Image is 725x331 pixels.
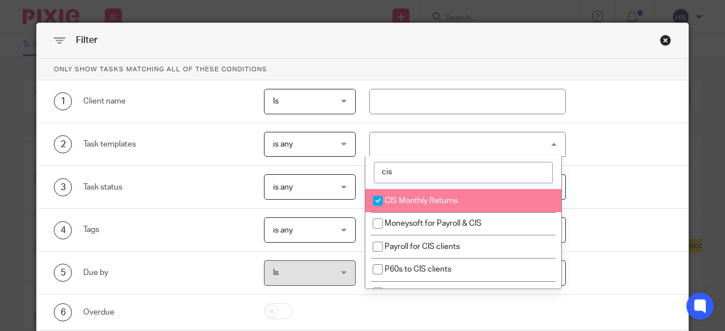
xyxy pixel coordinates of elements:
[660,35,671,46] div: Close this dialog window
[273,269,279,277] span: Is
[54,178,72,196] div: 3
[37,59,688,80] p: Only show tasks matching all of these conditions
[83,224,251,235] div: Tags
[83,307,251,318] div: Overdue
[385,220,481,227] span: Moneysoft for Payroll & CIS
[54,221,72,239] div: 4
[374,162,553,183] input: Search options...
[385,243,460,251] span: Payroll for CIS clients
[83,267,251,278] div: Due by
[273,183,293,191] span: is any
[385,197,458,205] span: CIS Monthly Returns
[273,226,293,234] span: is any
[54,303,72,321] div: 6
[54,92,72,110] div: 1
[83,96,251,107] div: Client name
[273,97,279,105] span: Is
[385,265,451,273] span: P60s to CIS clients
[76,36,97,45] span: Filter
[273,140,293,148] span: is any
[83,139,251,150] div: Task templates
[54,135,72,153] div: 2
[54,264,72,282] div: 5
[83,182,251,193] div: Task status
